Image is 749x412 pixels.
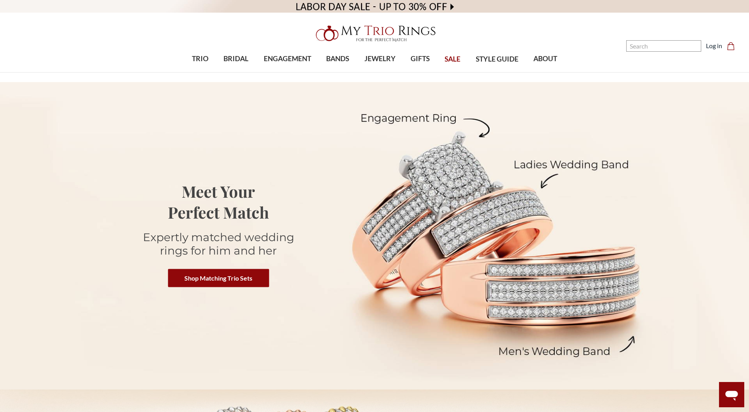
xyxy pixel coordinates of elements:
[196,72,204,73] button: submenu toggle
[416,72,424,73] button: submenu toggle
[256,46,319,72] a: ENGAGEMENT
[326,54,349,64] span: BANDS
[168,269,269,287] a: Shop Matching Trio Sets
[403,46,437,72] a: GIFTS
[264,54,311,64] span: ENGAGEMENT
[192,54,208,64] span: TRIO
[312,21,438,46] img: My Trio Rings
[437,47,468,72] a: SALE
[217,21,532,46] a: My Trio Rings
[411,54,430,64] span: GIFTS
[357,46,403,72] a: JEWELRY
[223,54,248,64] span: BRIDAL
[232,72,240,73] button: submenu toggle
[364,54,396,64] span: JEWELRY
[526,46,565,72] a: ABOUT
[445,54,460,64] span: SALE
[626,40,701,52] input: Search
[727,42,735,50] svg: cart.cart_preview
[216,46,256,72] a: BRIDAL
[468,47,526,72] a: STYLE GUIDE
[706,41,722,51] a: Log in
[727,41,740,51] a: Cart with 0 items
[319,46,357,72] a: BANDS
[184,46,216,72] a: TRIO
[541,72,549,73] button: submenu toggle
[376,72,384,73] button: submenu toggle
[334,72,342,73] button: submenu toggle
[283,72,291,73] button: submenu toggle
[533,54,557,64] span: ABOUT
[476,54,518,64] span: STYLE GUIDE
